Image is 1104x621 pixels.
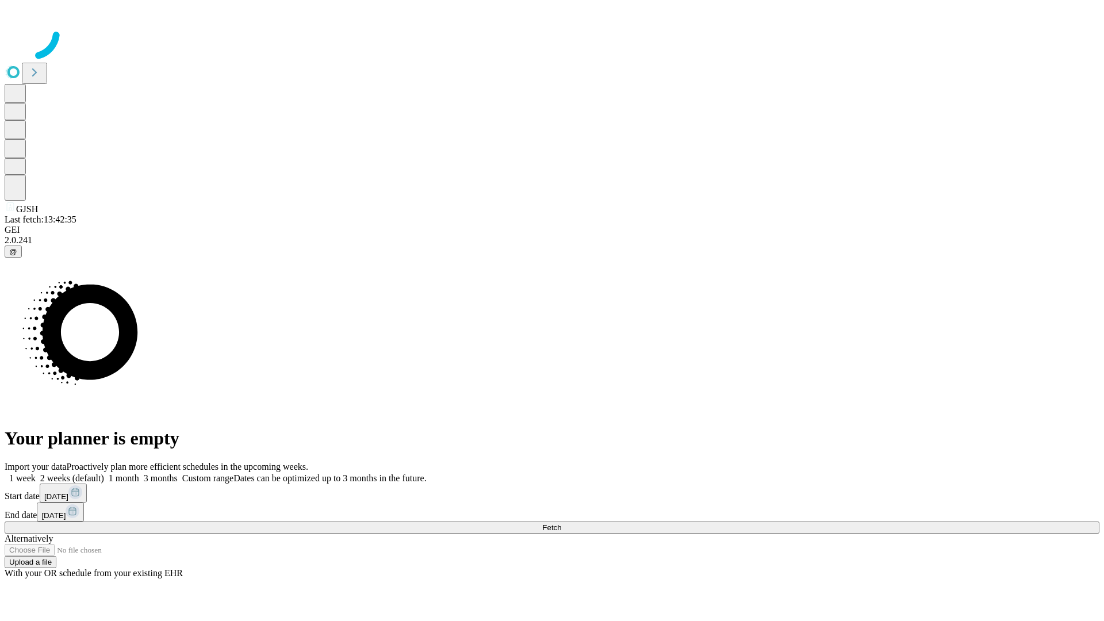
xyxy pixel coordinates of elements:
[5,522,1099,534] button: Fetch
[542,523,561,532] span: Fetch
[9,473,36,483] span: 1 week
[5,462,67,471] span: Import your data
[9,247,17,256] span: @
[233,473,426,483] span: Dates can be optimized up to 3 months in the future.
[5,484,1099,503] div: Start date
[5,556,56,568] button: Upload a file
[5,534,53,543] span: Alternatively
[5,214,76,224] span: Last fetch: 13:42:35
[5,235,1099,246] div: 2.0.241
[5,225,1099,235] div: GEI
[37,503,84,522] button: [DATE]
[67,462,308,471] span: Proactively plan more efficient schedules in the upcoming weeks.
[5,246,22,258] button: @
[182,473,233,483] span: Custom range
[144,473,178,483] span: 3 months
[44,492,68,501] span: [DATE]
[16,204,38,214] span: GJSH
[41,511,66,520] span: [DATE]
[5,568,183,578] span: With your OR schedule from your existing EHR
[40,473,104,483] span: 2 weeks (default)
[40,484,87,503] button: [DATE]
[5,503,1099,522] div: End date
[5,428,1099,449] h1: Your planner is empty
[109,473,139,483] span: 1 month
